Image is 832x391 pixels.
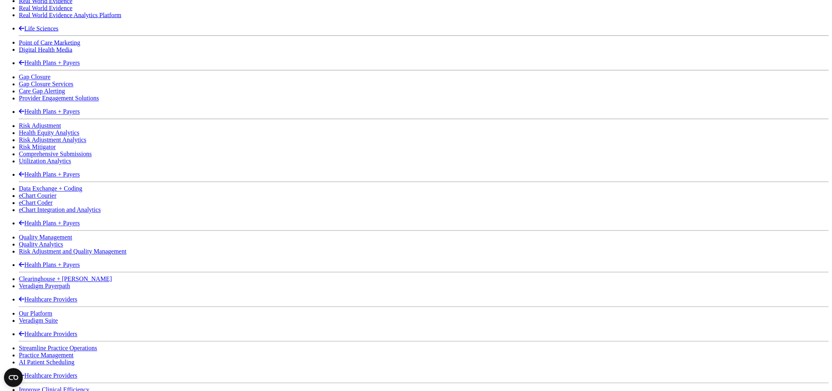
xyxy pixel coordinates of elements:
[19,88,65,95] a: Care Gap Alerting
[19,352,74,359] a: Practice Management
[19,220,80,227] a: Health Plans + Payers
[19,185,82,192] a: Data Exchange + Coding
[19,151,92,158] a: Comprehensive Submissions
[19,74,50,81] a: Gap Closure
[19,39,80,46] a: Point of Care Marketing
[19,137,87,143] a: Risk Adjustment Analytics
[19,144,56,151] a: Risk Mitigator
[19,60,80,66] a: Health Plans + Payers
[19,207,101,213] a: eChart Integration and Analytics
[19,12,121,18] a: Real World Evidence Analytics Platform
[19,108,80,115] a: Health Plans + Payers
[19,5,72,11] a: Real World Evidence
[19,158,71,165] a: Utilization Analytics
[19,241,63,248] a: Quality Analytics
[19,345,97,352] a: Streamline Practice Operations
[19,193,57,199] a: eChart Courier
[19,276,112,283] a: Clearinghouse + [PERSON_NAME]
[19,359,74,366] a: AI Patient Scheduling
[19,81,74,88] a: Gap Closure Services
[19,234,72,241] a: Quality Management
[19,310,52,317] a: Our Platform
[682,335,823,382] iframe: Drift Chat Widget
[19,283,70,290] a: Veradigm Payerpath
[19,46,72,53] a: Digital Health Media
[19,262,80,268] a: Health Plans + Payers
[19,296,77,303] a: Healthcare Providers
[19,95,99,102] a: Provider Engagement Solutions
[19,248,127,255] a: Risk Adjustment and Quality Management
[19,331,77,338] a: Healthcare Providers
[19,123,61,129] a: Risk Adjustment
[19,130,79,136] a: Health Equity Analytics
[19,373,77,379] a: Healthcare Providers
[19,171,80,178] a: Health Plans + Payers
[19,25,59,32] a: Life Sciences
[19,318,58,324] a: Veradigm Suite
[4,368,23,387] button: Open CMP widget
[19,200,53,206] a: eChart Coder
